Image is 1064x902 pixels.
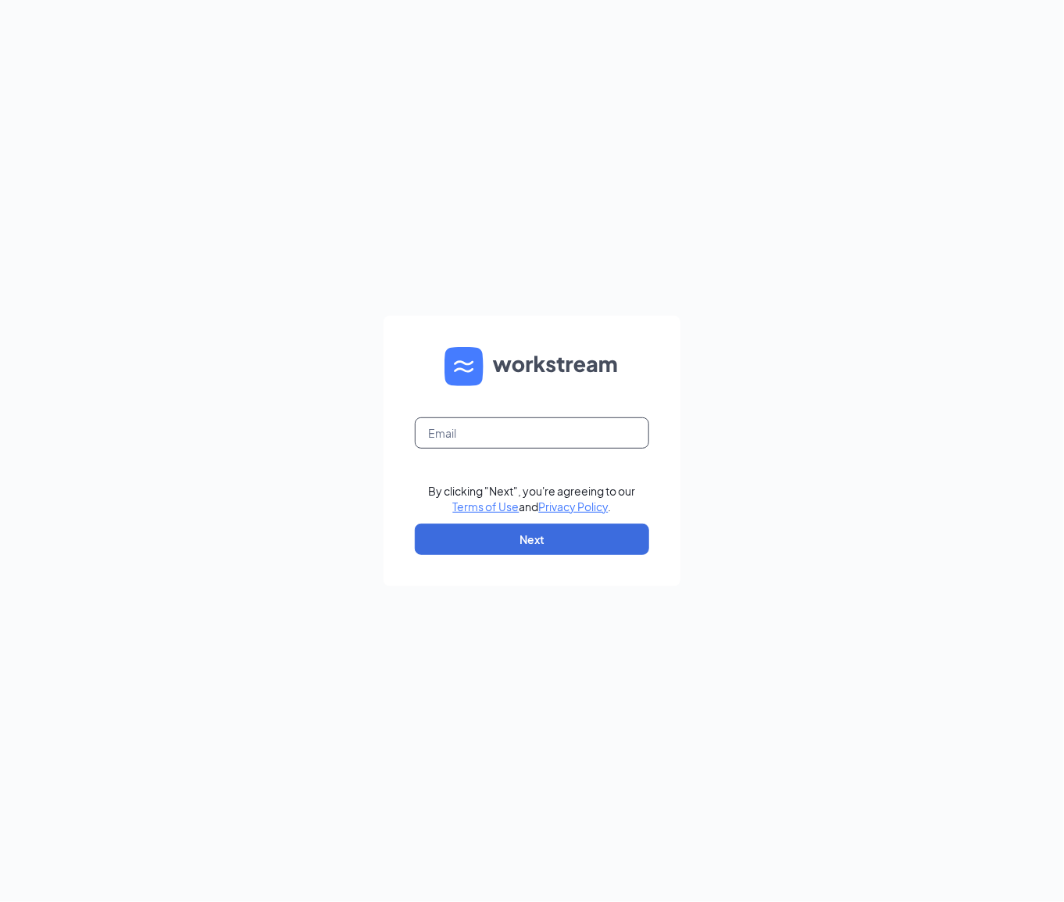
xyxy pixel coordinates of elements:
input: Email [415,417,649,449]
img: WS logo and Workstream text [445,347,619,386]
a: Privacy Policy [539,499,609,514]
div: By clicking "Next", you're agreeing to our and . [429,483,636,514]
button: Next [415,524,649,555]
a: Terms of Use [453,499,520,514]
